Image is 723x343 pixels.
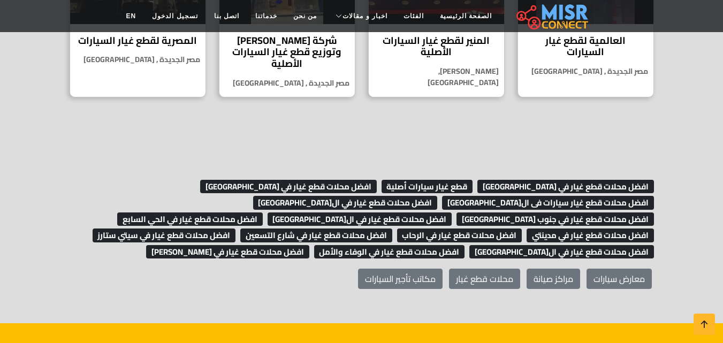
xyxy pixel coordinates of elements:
[518,66,653,77] p: مصر الجديدة , [GEOGRAPHIC_DATA]
[197,178,377,194] a: افضل محلات قطع غيار في [GEOGRAPHIC_DATA]
[343,11,387,21] span: اخبار و مقالات
[118,6,144,26] a: EN
[78,35,197,47] h4: المصرية لقطع غيار السيارات
[526,35,645,58] h4: العالمية لقطع غيار السيارات
[311,243,465,260] a: افضل محلات قطع غيار في الوفاء والأمل
[219,78,355,89] p: مصر الجديدة , [GEOGRAPHIC_DATA]
[527,269,580,289] a: مراكز صيانة
[358,269,443,289] a: مكاتب تأجير السيارات
[200,180,377,194] span: افضل محلات قطع غيار في [GEOGRAPHIC_DATA]
[143,243,309,260] a: افضل محلات قطع غيار في [PERSON_NAME]
[253,196,438,210] span: افضل محلات قطع غيار في ال[GEOGRAPHIC_DATA]
[432,6,500,26] a: الصفحة الرئيسية
[325,6,395,26] a: اخبار و مقالات
[379,178,473,194] a: قطع غيار سيارات أصلية
[227,35,347,70] h4: شركة [PERSON_NAME] وتوزيع قطع غيار السيارات الأصلية
[93,228,236,242] span: افضل محلات قطع غيار في سيتي ستارز
[265,211,452,227] a: افضل محلات قطع غيار في ال[GEOGRAPHIC_DATA]
[439,194,654,210] a: افضل محلات قطع غيار سيارات فى ال[GEOGRAPHIC_DATA]
[587,269,652,289] a: معارض سيارات
[467,243,654,260] a: افضل محلات قطع غيار في ال[GEOGRAPHIC_DATA]
[369,66,504,88] p: [PERSON_NAME], [GEOGRAPHIC_DATA]
[247,6,285,26] a: خدماتنا
[449,269,520,289] a: محلات قطع غيار
[90,227,236,243] a: افضل محلات قطع غيار في سيتي ستارز
[206,6,247,26] a: اتصل بنا
[240,228,392,242] span: افضل محلات قطع غيار في شارع التسعين
[454,211,654,227] a: افضل محلات قطع غيار في جنوب [GEOGRAPHIC_DATA]
[146,245,309,259] span: افضل محلات قطع غيار في [PERSON_NAME]
[456,212,654,226] span: افضل محلات قطع غيار في جنوب [GEOGRAPHIC_DATA]
[238,227,392,243] a: افضل محلات قطع غيار في شارع التسعين
[394,227,522,243] a: افضل محلات قطع غيار في الرحاب
[516,3,588,29] img: main.misr_connect
[397,228,522,242] span: افضل محلات قطع غيار في الرحاب
[314,245,465,259] span: افضل محلات قطع غيار في الوفاء والأمل
[115,211,263,227] a: افضل محلات قطع غيار في الحي السابع
[442,196,654,210] span: افضل محلات قطع غيار سيارات فى ال[GEOGRAPHIC_DATA]
[527,228,654,242] span: افضل محلات قطع غيار في مدينتي
[268,212,452,226] span: افضل محلات قطع غيار في ال[GEOGRAPHIC_DATA]
[250,194,438,210] a: افضل محلات قطع غيار في ال[GEOGRAPHIC_DATA]
[70,54,206,65] p: مصر الجديدة , [GEOGRAPHIC_DATA]
[477,180,654,194] span: افضل محلات قطع غيار في [GEOGRAPHIC_DATA]
[475,178,654,194] a: افضل محلات قطع غيار في [GEOGRAPHIC_DATA]
[144,6,206,26] a: تسجيل الدخول
[382,180,473,194] span: قطع غيار سيارات أصلية
[377,35,496,58] h4: المنير لقطع غيار السيارات الأصلية
[469,245,654,259] span: افضل محلات قطع غيار في ال[GEOGRAPHIC_DATA]
[395,6,432,26] a: الفئات
[524,227,654,243] a: افضل محلات قطع غيار في مدينتي
[285,6,325,26] a: من نحن
[117,212,263,226] span: افضل محلات قطع غيار في الحي السابع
